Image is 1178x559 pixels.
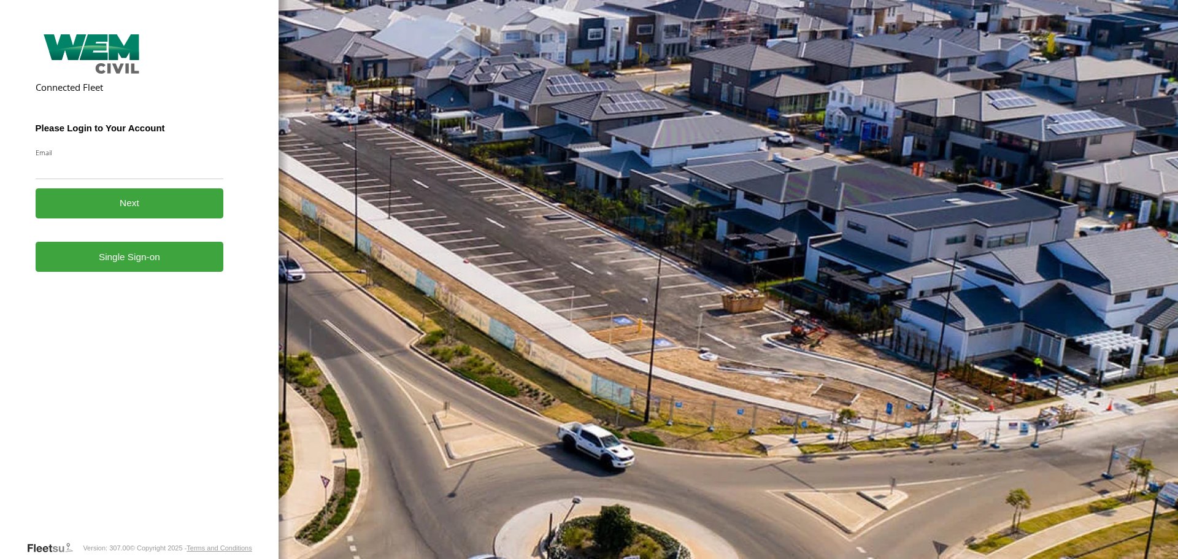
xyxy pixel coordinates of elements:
h3: Please Login to Your Account [36,123,224,133]
h2: Connected Fleet [36,81,224,93]
a: Terms and Conditions [187,544,252,552]
div: Version: 307.00 [83,544,129,552]
a: Single Sign-on [36,242,224,272]
img: WEM [36,34,148,74]
button: Next [36,188,224,218]
label: Email [36,148,224,157]
a: Visit our Website [26,542,83,554]
div: © Copyright 2025 - [130,544,252,552]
